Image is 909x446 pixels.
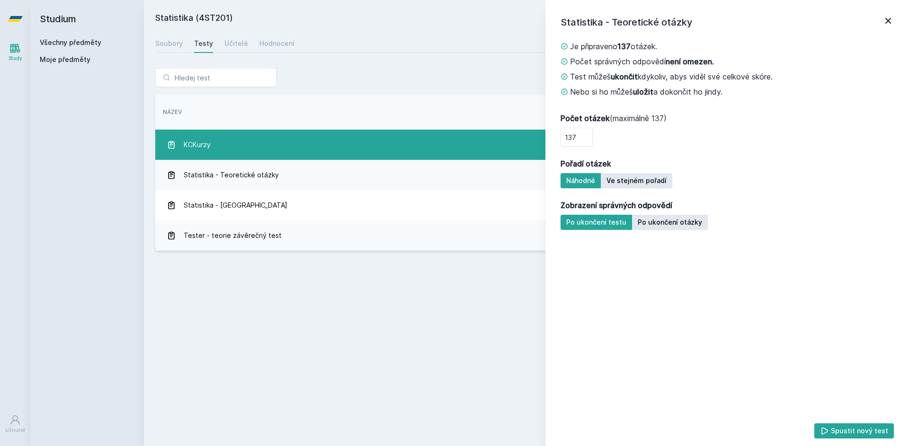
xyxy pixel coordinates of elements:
span: (maximálně 137) [561,113,667,124]
strong: Počet otázek [561,114,610,123]
span: Statistika - [GEOGRAPHIC_DATA] [184,196,287,215]
a: Učitelé [224,34,248,53]
span: Nebo si ho můžeš a dokončit ho jindy. [570,86,722,97]
h2: Statistika (4ST201) [155,11,792,26]
a: Uživatel [2,410,28,438]
strong: ukončit [611,72,638,81]
input: Hledej test [155,68,276,87]
button: Ve stejném pořadí [601,173,672,188]
strong: uložit [633,87,653,96]
div: Hodnocení [259,39,294,48]
a: Hodnocení [259,34,294,53]
a: Statistika - [GEOGRAPHIC_DATA] 30. 12. 2018 139 [155,190,898,220]
div: Soubory [155,39,183,48]
a: Soubory [155,34,183,53]
button: Název [163,108,182,116]
div: Testy [194,39,213,48]
a: Tester - teorie závěrečný test [DATE] 318 [155,220,898,251]
span: Počet správných odpovědí [570,56,714,67]
strong: Pořadí otázek [561,158,611,169]
a: Study [2,38,28,67]
span: Tester - teorie závěrečný test [184,226,282,245]
strong: není omezen. [666,57,714,66]
button: Po ukončení testu [561,215,632,230]
div: Učitelé [224,39,248,48]
strong: Zobrazení správných odpovědí [561,200,672,211]
div: Uživatel [5,427,25,434]
a: Testy [194,34,213,53]
span: Test můžeš kdykoliv, abys viděl své celkové skóre. [570,71,773,82]
button: Náhodné [561,173,601,188]
a: KCKurzy 30. 12. 2018 186 [155,130,898,160]
a: Všechny předměty [40,38,101,46]
span: Moje předměty [40,55,90,64]
span: Statistika - Teoretické otázky [184,166,279,184]
button: Po ukončení otázky [632,215,708,230]
div: Study [9,55,22,62]
span: KCKurzy [184,135,211,154]
a: Statistika - Teoretické otázky 30. 12. 2018 137 [155,160,898,190]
